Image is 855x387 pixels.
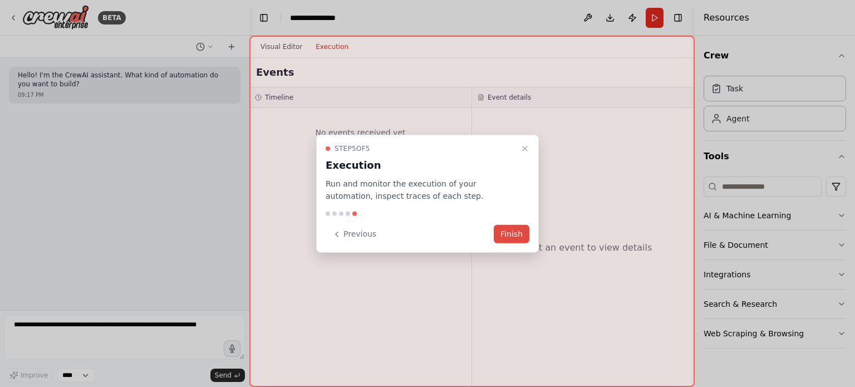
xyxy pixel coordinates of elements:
[518,141,532,155] button: Close walkthrough
[326,177,516,203] p: Run and monitor the execution of your automation, inspect traces of each step.
[326,225,383,243] button: Previous
[326,157,516,173] h3: Execution
[494,225,529,243] button: Finish
[256,10,272,26] button: Hide left sidebar
[335,144,370,153] span: Step 5 of 5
